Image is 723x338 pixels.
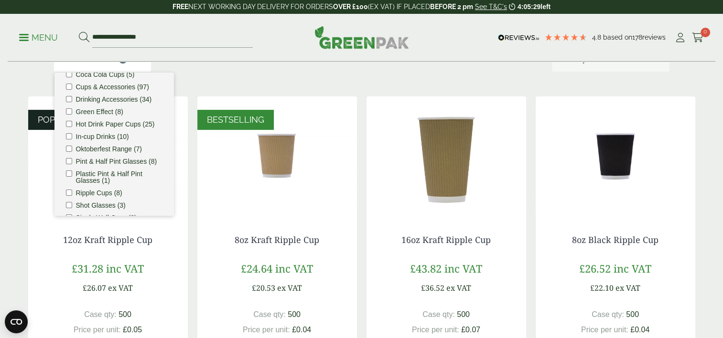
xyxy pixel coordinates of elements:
[422,310,455,318] span: Case qty:
[692,31,704,45] a: 0
[544,33,587,42] div: 4.78 Stars
[674,33,686,42] i: My Account
[475,3,507,11] a: See T&C's
[277,283,302,293] span: ex VAT
[106,261,144,275] span: inc VAT
[252,283,275,293] span: £20.53
[76,170,162,184] label: Plastic Pint & Half Pint Glasses (1)
[38,115,78,125] span: POPULAR
[84,310,117,318] span: Case qty:
[446,283,471,293] span: ex VAT
[72,261,103,275] span: £31.28
[5,310,28,333] button: Open CMP widget
[626,310,639,318] span: 500
[572,234,658,245] a: 8oz Black Ripple Cup
[412,326,459,334] span: Price per unit:
[253,310,286,318] span: Case qty:
[241,261,272,275] span: £24.64
[28,96,188,216] img: 12oz Kraft Ripple Cup-0
[630,326,649,334] span: £0.04
[76,108,123,115] label: Green Effect (8)
[581,326,628,334] span: Price per unit:
[76,84,149,90] label: Cups & Accessories (97)
[333,3,368,11] strong: OVER £100
[614,261,651,275] span: inc VAT
[540,3,550,11] span: left
[592,310,624,318] span: Case qty:
[536,96,695,216] img: 8oz Black Ripple Cup -0
[19,32,58,43] p: Menu
[63,234,152,245] a: 12oz Kraft Ripple Cup
[461,326,480,334] span: £0.07
[74,326,121,334] span: Price per unit:
[701,28,710,37] span: 0
[76,202,126,209] label: Shot Glasses (3)
[119,310,131,318] span: 500
[642,33,666,41] span: reviews
[288,310,301,318] span: 500
[603,33,632,41] span: Based on
[314,26,409,49] img: GreenPak Supplies
[197,96,357,216] img: 8oz Kraft Ripple Cup-0
[592,33,603,41] span: 4.8
[76,214,137,221] label: Single Wall Cups (8)
[410,261,442,275] span: £43.82
[444,261,482,275] span: inc VAT
[235,234,319,245] a: 8oz Kraft Ripple Cup
[83,283,106,293] span: £26.07
[692,33,704,42] i: Cart
[123,326,142,334] span: £0.05
[498,34,540,41] img: REVIEWS.io
[76,190,122,196] label: Ripple Cups (8)
[76,71,135,78] label: Coca Cola Cups (5)
[19,32,58,42] a: Menu
[430,3,473,11] strong: BEFORE 2 pm
[292,326,311,334] span: £0.04
[76,96,152,103] label: Drinking Accessories (34)
[367,96,526,216] img: 16oz Kraft c
[108,283,133,293] span: ex VAT
[590,283,614,293] span: £22.10
[76,133,129,140] label: In-cup Drinks (10)
[457,310,470,318] span: 500
[173,3,188,11] strong: FREE
[76,121,155,127] label: Hot Drink Paper Cups (25)
[275,261,313,275] span: inc VAT
[615,283,640,293] span: ex VAT
[243,326,290,334] span: Price per unit:
[76,158,157,165] label: Pint & Half Pint Glasses (8)
[632,33,642,41] span: 178
[76,146,142,152] label: Oktoberfest Range (7)
[579,261,611,275] span: £26.52
[421,283,444,293] span: £36.52
[401,234,491,245] a: 16oz Kraft Ripple Cup
[207,115,264,125] span: BESTSELLING
[518,3,540,11] span: 4:05:29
